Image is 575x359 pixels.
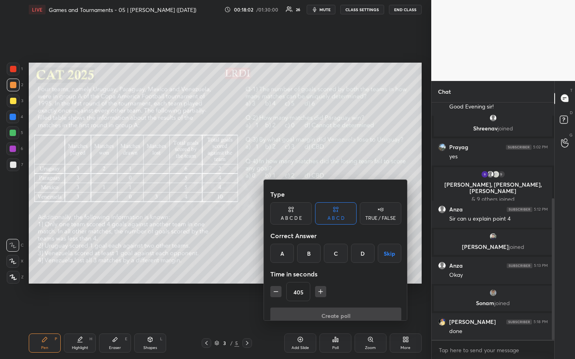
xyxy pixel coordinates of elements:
div: A B C D [327,216,345,221]
div: TRUE / FALSE [365,216,396,221]
div: C [324,244,347,263]
div: Correct Answer [270,228,401,244]
div: Time in seconds [270,266,401,282]
button: Skip [378,244,401,263]
div: Type [270,186,401,202]
div: A B C D E [281,216,302,221]
div: D [351,244,375,263]
div: A [270,244,294,263]
div: B [297,244,321,263]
